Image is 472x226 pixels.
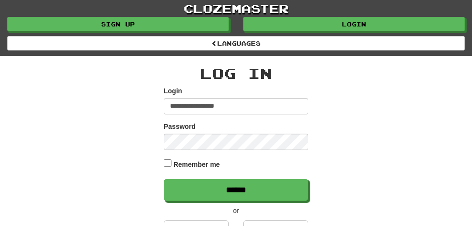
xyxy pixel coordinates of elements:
a: Sign up [7,17,229,31]
a: Languages [7,36,465,50]
p: or [164,206,308,215]
label: Remember me [173,160,220,169]
h2: Log In [164,65,308,81]
label: Password [164,122,196,131]
label: Login [164,86,182,96]
a: Login [243,17,465,31]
